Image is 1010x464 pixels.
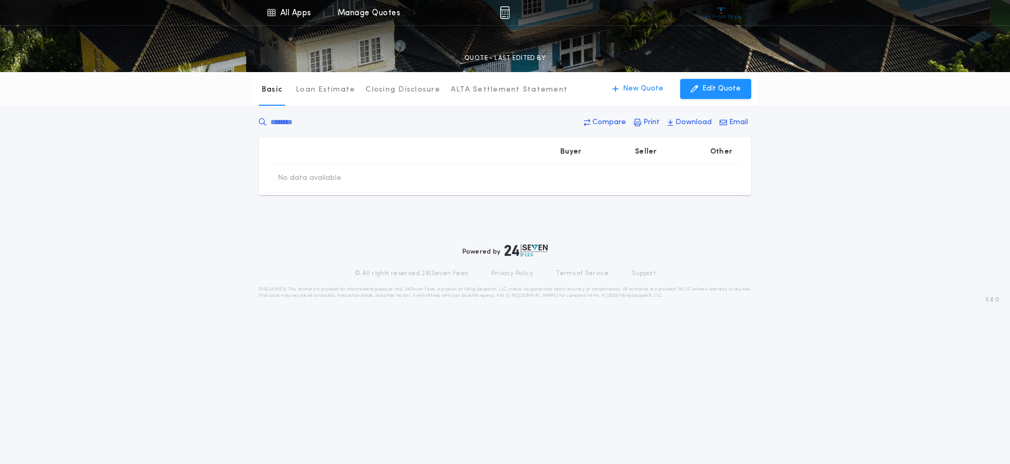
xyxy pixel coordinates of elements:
[592,117,626,128] p: Compare
[451,85,568,95] p: ALTA Settlement Statement
[581,113,629,132] button: Compare
[643,117,660,128] p: Print
[664,113,715,132] button: Download
[631,113,663,132] button: Print
[355,269,468,278] p: © All rights reserved. 24|Seven Fees
[259,286,751,299] p: DISCLAIMER: This estimate is provided for informational purposes only. 24|Seven Fees, a product o...
[675,117,712,128] p: Download
[491,269,533,278] a: Privacy Policy
[462,244,548,257] div: Powered by
[269,165,350,192] td: No data available
[560,147,581,157] p: Buyer
[702,84,741,94] p: Edit Quote
[500,6,510,19] img: img
[366,85,440,95] p: Closing Disclosure
[556,269,609,278] a: Terms of Service
[716,113,751,132] button: Email
[506,294,558,298] a: [URL][DOMAIN_NAME]
[623,84,663,94] p: New Quote
[702,7,741,18] img: vs-icon
[635,147,657,157] p: Seller
[680,79,751,99] button: Edit Quote
[504,244,548,257] img: logo
[602,79,674,99] button: New Quote
[729,117,748,128] p: Email
[261,85,282,95] p: Basic
[710,147,732,157] p: Other
[296,85,355,95] p: Loan Estimate
[632,269,655,278] a: Support
[985,295,999,305] span: 3.8.0
[464,53,546,64] p: QUOTE - LAST EDITED BY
